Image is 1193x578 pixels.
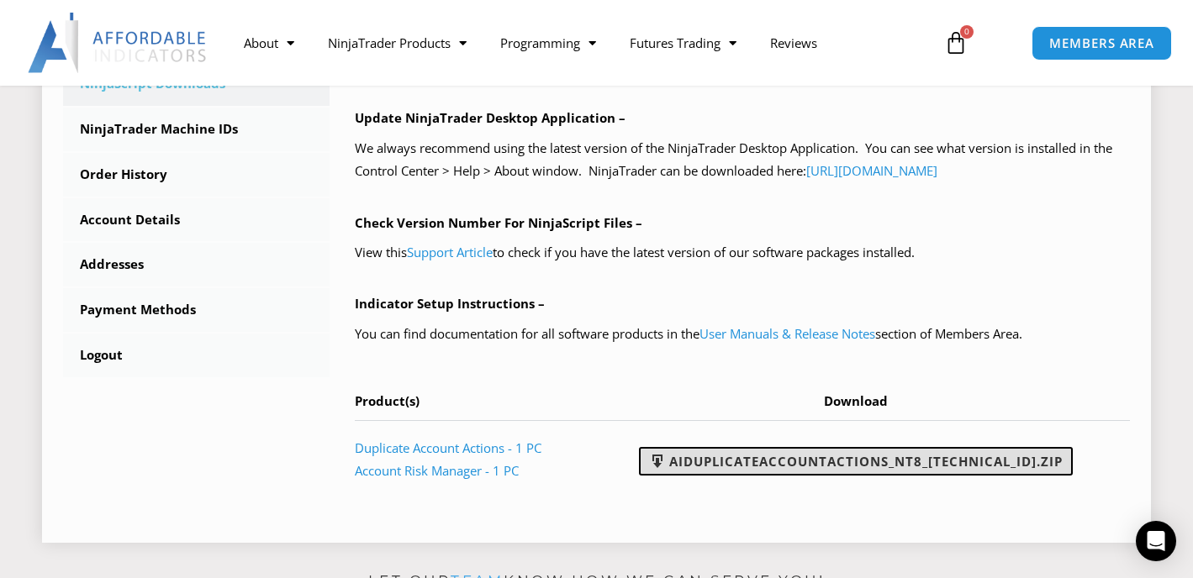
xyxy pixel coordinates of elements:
[28,13,209,73] img: LogoAI | Affordable Indicators – NinjaTrader
[639,447,1073,476] a: AIDuplicateAccountActions_NT8_[TECHNICAL_ID].zip
[919,18,993,67] a: 0
[311,24,483,62] a: NinjaTrader Products
[613,24,753,62] a: Futures Trading
[699,325,875,342] a: User Manuals & Release Notes
[63,108,330,151] a: NinjaTrader Machine IDs
[63,243,330,286] a: Addresses
[806,162,937,179] a: [URL][DOMAIN_NAME]
[355,439,541,456] a: Duplicate Account Actions - 1 PC
[483,24,613,62] a: Programming
[355,462,519,479] a: Account Risk Manager - 1 PC
[355,323,1130,346] p: You can find documentation for all software products in the section of Members Area.
[355,109,626,126] b: Update NinjaTrader Desktop Application –
[63,198,330,242] a: Account Details
[63,288,330,332] a: Payment Methods
[227,24,311,62] a: About
[960,25,974,39] span: 0
[355,241,1130,265] p: View this to check if you have the latest version of our software packages installed.
[1136,521,1176,561] div: Open Intercom Messenger
[63,334,330,377] a: Logout
[407,244,493,260] a: Support Article
[355,295,545,312] b: Indicator Setup Instructions –
[355,137,1130,184] p: We always recommend using the latest version of the NinjaTrader Desktop Application. You can see ...
[824,392,888,409] span: Download
[227,24,931,62] nav: Menu
[753,24,834,62] a: Reviews
[355,392,420,409] span: Product(s)
[63,153,330,197] a: Order History
[355,214,642,231] b: Check Version Number For NinjaScript Files –
[1032,26,1172,60] a: MEMBERS AREA
[1049,37,1154,50] span: MEMBERS AREA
